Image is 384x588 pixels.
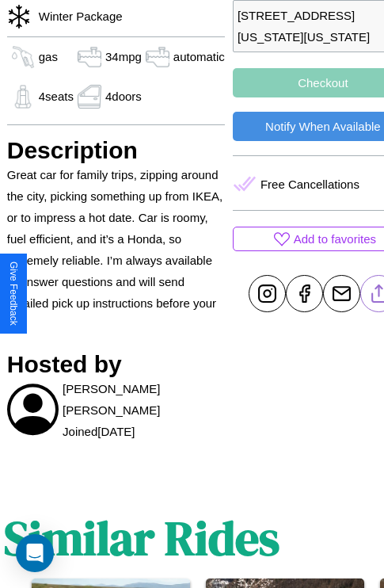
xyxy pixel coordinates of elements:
[7,164,225,335] p: Great car for family trips, zipping around the city, picking something up from IKEA, or to impres...
[105,86,142,107] p: 4 doors
[173,46,225,67] p: automatic
[260,174,359,195] p: Free Cancellations
[63,378,225,421] p: [PERSON_NAME] [PERSON_NAME]
[8,262,19,326] div: Give Feedback
[7,137,225,164] h3: Description
[16,534,54,572] div: Open Intercom Messenger
[74,45,105,69] img: gas
[7,351,225,378] h3: Hosted by
[7,45,39,69] img: gas
[39,46,58,67] p: gas
[142,45,173,69] img: gas
[7,85,39,109] img: gas
[105,46,142,67] p: 34 mpg
[294,228,376,250] p: Add to favorites
[63,421,135,442] p: Joined [DATE]
[31,6,123,27] p: Winter Package
[74,85,105,109] img: gas
[4,506,279,571] h1: Similar Rides
[39,86,74,107] p: 4 seats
